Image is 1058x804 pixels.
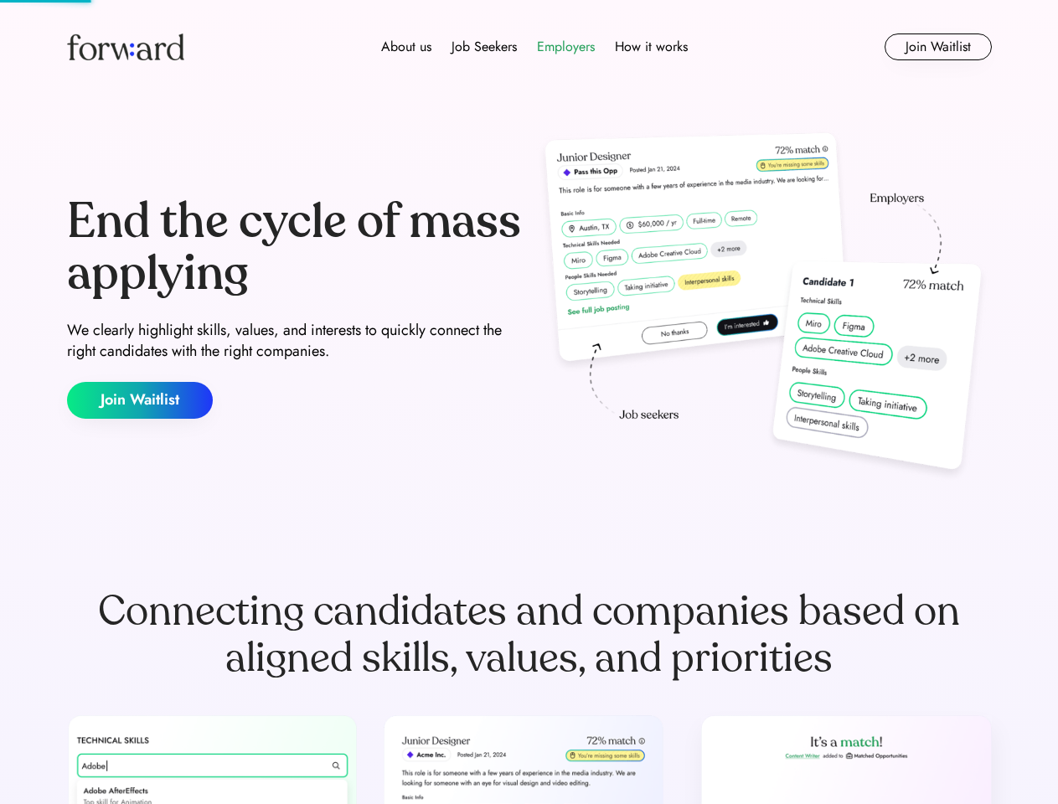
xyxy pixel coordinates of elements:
[381,37,431,57] div: About us
[67,196,523,299] div: End the cycle of mass applying
[67,382,213,419] button: Join Waitlist
[67,320,523,362] div: We clearly highlight skills, values, and interests to quickly connect the right candidates with t...
[67,588,992,682] div: Connecting candidates and companies based on aligned skills, values, and priorities
[536,127,992,487] img: hero-image.png
[885,33,992,60] button: Join Waitlist
[615,37,688,57] div: How it works
[452,37,517,57] div: Job Seekers
[67,33,184,60] img: Forward logo
[537,37,595,57] div: Employers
